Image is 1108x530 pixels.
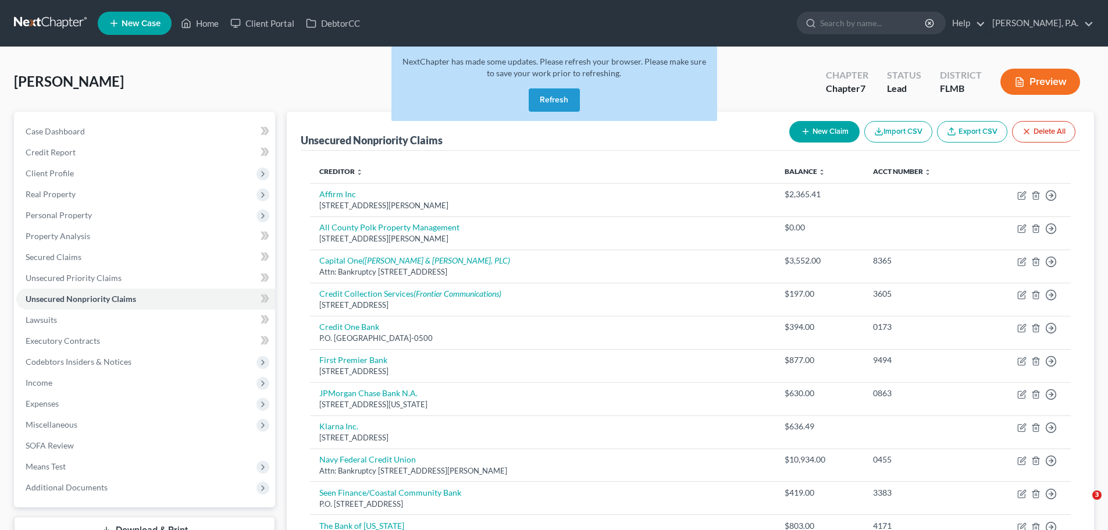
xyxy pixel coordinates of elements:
span: Credit Report [26,147,76,157]
div: 0455 [873,454,968,465]
div: P.O. [STREET_ADDRESS] [319,499,766,510]
button: Refresh [529,88,580,112]
span: [PERSON_NAME] [14,73,124,90]
a: Credit One Bank [319,322,379,332]
a: Home [175,13,225,34]
a: Help [946,13,985,34]
button: Import CSV [864,121,932,143]
div: 3605 [873,288,968,300]
div: Attn: Bankruptcy [STREET_ADDRESS] [319,266,766,278]
div: $877.00 [785,354,854,366]
a: Klarna Inc. [319,421,358,431]
div: $10,934.00 [785,454,854,465]
div: 8365 [873,255,968,266]
a: Creditor unfold_more [319,167,363,176]
span: Expenses [26,399,59,408]
button: New Claim [789,121,860,143]
div: 0863 [873,387,968,399]
a: [PERSON_NAME], P.A. [986,13,1093,34]
div: $636.49 [785,421,854,432]
a: Capital One([PERSON_NAME] & [PERSON_NAME], PLC) [319,255,510,265]
div: 3383 [873,487,968,499]
i: unfold_more [924,169,931,176]
div: $3,552.00 [785,255,854,266]
a: All County Polk Property Management [319,222,459,232]
a: SOFA Review [16,435,275,456]
span: Personal Property [26,210,92,220]
div: Chapter [826,69,868,82]
div: $0.00 [785,222,854,233]
span: Case Dashboard [26,126,85,136]
a: Acct Number unfold_more [873,167,931,176]
span: Lawsuits [26,315,57,325]
div: Chapter [826,82,868,95]
div: FLMB [940,82,982,95]
a: Case Dashboard [16,121,275,142]
div: [STREET_ADDRESS][US_STATE] [319,399,766,410]
i: ([PERSON_NAME] & [PERSON_NAME], PLC) [362,255,510,265]
div: 0173 [873,321,968,333]
span: Additional Documents [26,482,108,492]
span: Client Profile [26,168,74,178]
i: unfold_more [356,169,363,176]
a: Export CSV [937,121,1007,143]
span: Real Property [26,189,76,199]
span: Property Analysis [26,231,90,241]
a: Affirm Inc [319,189,356,199]
a: Unsecured Priority Claims [16,268,275,289]
span: New Case [122,19,161,28]
div: Status [887,69,921,82]
a: Client Portal [225,13,300,34]
a: Credit Report [16,142,275,163]
a: JPMorgan Chase Bank N.A. [319,388,418,398]
div: Unsecured Nonpriority Claims [301,133,443,147]
a: Property Analysis [16,226,275,247]
div: $630.00 [785,387,854,399]
span: 7 [860,83,865,94]
a: Seen Finance/Coastal Community Bank [319,488,461,497]
div: [STREET_ADDRESS][PERSON_NAME] [319,233,766,244]
div: [STREET_ADDRESS][PERSON_NAME] [319,200,766,211]
button: Preview [1000,69,1080,95]
div: P.O. [GEOGRAPHIC_DATA]-0500 [319,333,766,344]
a: Navy Federal Credit Union [319,454,416,464]
span: Secured Claims [26,252,81,262]
span: SOFA Review [26,440,74,450]
a: Unsecured Nonpriority Claims [16,289,275,310]
a: Credit Collection Services(Frontier Communications) [319,289,501,298]
a: Secured Claims [16,247,275,268]
span: Executory Contracts [26,336,100,346]
span: Means Test [26,461,66,471]
div: $419.00 [785,487,854,499]
a: Balance unfold_more [785,167,825,176]
a: Lawsuits [16,310,275,330]
iframe: Intercom live chat [1068,490,1096,518]
span: Unsecured Nonpriority Claims [26,294,136,304]
div: [STREET_ADDRESS] [319,366,766,377]
a: Executory Contracts [16,330,275,351]
i: unfold_more [818,169,825,176]
div: $2,365.41 [785,188,854,200]
span: Unsecured Priority Claims [26,273,122,283]
div: Attn: Bankruptcy [STREET_ADDRESS][PERSON_NAME] [319,465,766,476]
span: NextChapter has made some updates. Please refresh your browser. Please make sure to save your wor... [402,56,706,78]
span: 3 [1092,490,1102,500]
input: Search by name... [820,12,927,34]
button: Delete All [1012,121,1075,143]
span: Miscellaneous [26,419,77,429]
div: $197.00 [785,288,854,300]
i: (Frontier Communications) [414,289,501,298]
div: District [940,69,982,82]
span: Codebtors Insiders & Notices [26,357,131,367]
div: Lead [887,82,921,95]
div: [STREET_ADDRESS] [319,432,766,443]
div: $394.00 [785,321,854,333]
div: [STREET_ADDRESS] [319,300,766,311]
a: First Premier Bank [319,355,387,365]
span: Income [26,378,52,387]
a: DebtorCC [300,13,366,34]
div: 9494 [873,354,968,366]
